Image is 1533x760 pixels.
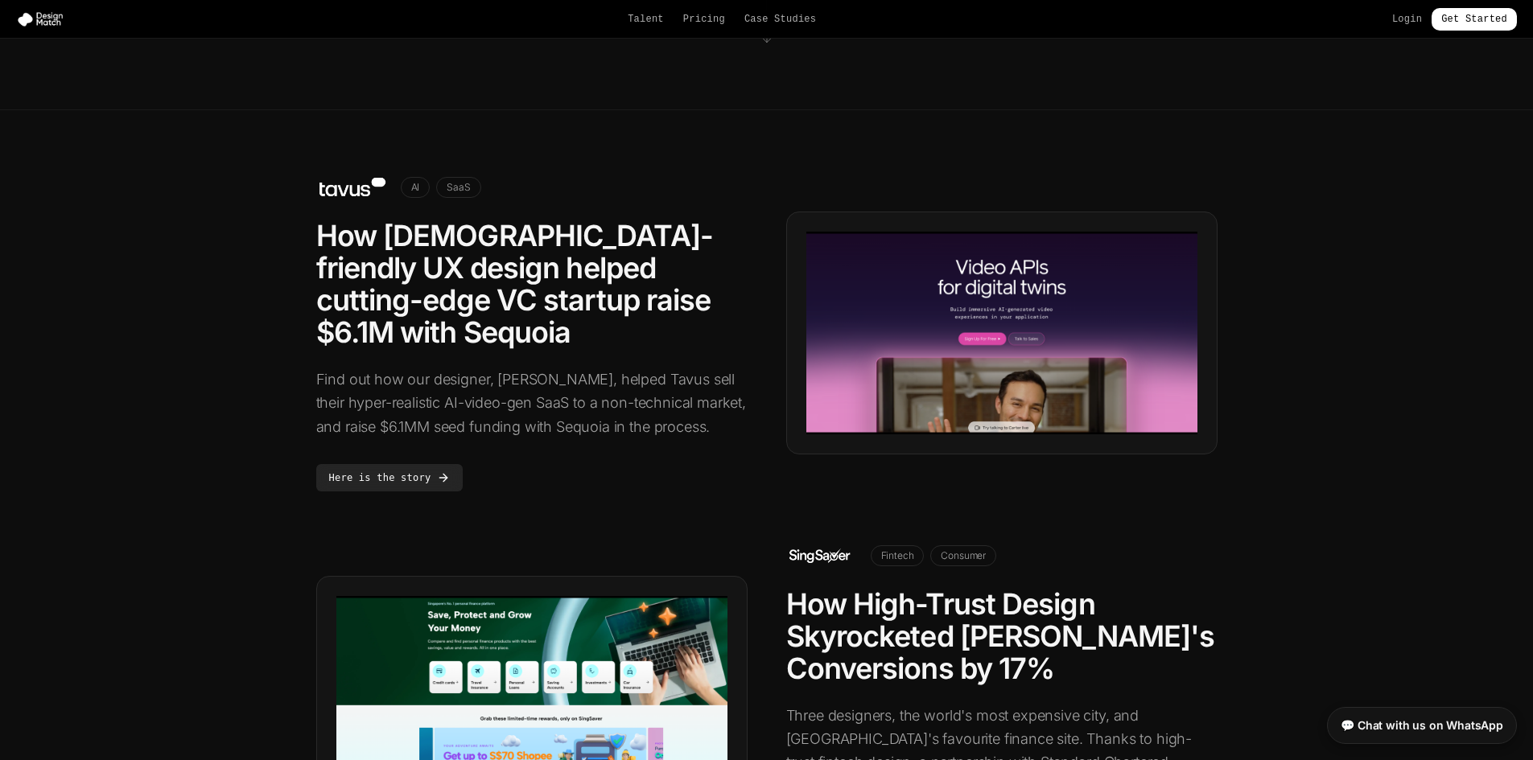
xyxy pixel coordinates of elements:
[316,464,464,491] a: Here is the story
[786,543,858,569] img: Singsaver
[1392,13,1422,26] a: Login
[401,177,431,198] span: AI
[744,13,816,26] a: Case Studies
[436,177,480,198] span: SaaS
[628,13,664,26] a: Talent
[316,220,748,348] h2: How [DEMOGRAPHIC_DATA]-friendly UX design helped cutting-edge VC startup raise $6.1M with Sequoia
[316,175,388,200] img: Tavus
[871,545,925,566] span: Fintech
[683,13,725,26] a: Pricing
[16,11,71,27] img: Design Match
[786,588,1218,684] h2: How High-Trust Design Skyrocketed [PERSON_NAME]'s Conversions by 17%
[316,468,464,484] a: Here is the story
[806,232,1197,434] img: Tavus Case Study
[1432,8,1517,31] a: Get Started
[1327,707,1517,744] a: 💬 Chat with us on WhatsApp
[930,545,996,566] span: Consumer
[316,368,748,438] p: Find out how our designer, [PERSON_NAME], helped Tavus sell their hyper-realistic AI-video-gen Sa...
